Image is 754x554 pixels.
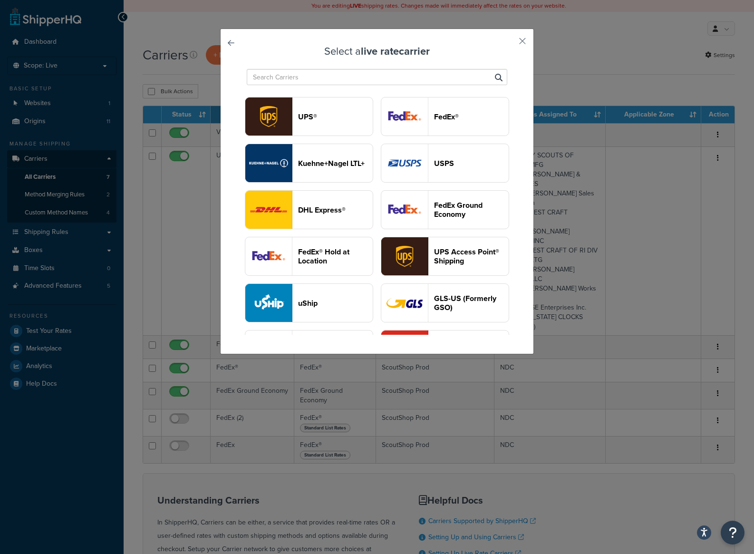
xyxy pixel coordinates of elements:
header: GLS-US (Formerly GSO) [434,294,509,312]
img: accessPoint logo [381,237,428,275]
header: FedEx® Hold at Location [298,247,373,265]
img: dhl logo [245,191,292,229]
button: dhl logoDHL Express® [245,190,373,229]
img: gso logo [381,284,428,322]
img: usps logo [381,144,428,182]
img: fedExLocation logo [245,237,292,275]
input: Search Carriers [247,69,507,85]
button: gso logoGLS-US (Formerly GSO) [381,283,509,322]
img: fedEx logo [381,97,428,136]
strong: live rate carrier [361,43,430,59]
header: UPS® [298,112,373,121]
img: abfFreight logo [245,330,292,369]
header: UPS Access Point® Shipping [434,247,509,265]
button: ups logoUPS® [245,97,373,136]
button: fedEx logoFedEx® [381,97,509,136]
img: reTransFreight logo [245,144,292,182]
button: uShip logouShip [245,283,373,322]
img: fastwayv2 logo [381,330,428,369]
header: USPS [434,159,509,168]
header: DHL Express® [298,205,373,214]
header: uShip [298,299,373,308]
img: smartPost logo [381,191,428,229]
button: Open Resource Center [721,521,744,544]
h3: Select a [244,46,510,57]
img: uShip logo [245,284,292,322]
header: FedEx Ground Economy [434,201,509,219]
header: Kuehne+Nagel LTL+ [298,159,373,168]
button: accessPoint logoUPS Access Point® Shipping [381,237,509,276]
button: abfFreight logo [245,330,373,369]
button: reTransFreight logoKuehne+Nagel LTL+ [245,144,373,183]
img: ups logo [245,97,292,136]
header: FedEx® [434,112,509,121]
button: fastwayv2 logo [381,330,509,369]
button: usps logoUSPS [381,144,509,183]
button: smartPost logoFedEx Ground Economy [381,190,509,229]
button: fedExLocation logoFedEx® Hold at Location [245,237,373,276]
